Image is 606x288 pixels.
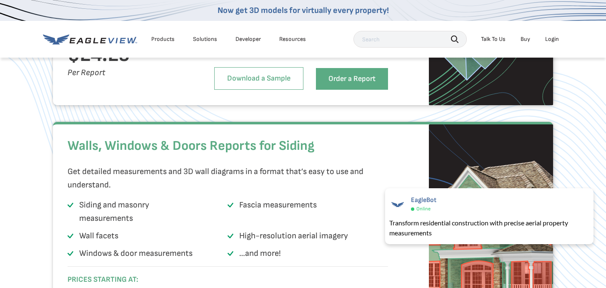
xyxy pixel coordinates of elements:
[68,275,188,285] h6: PRICES STARTING AT:
[214,67,303,90] a: Download a Sample
[68,134,388,159] h2: Walls, Windows & Doors Reports for Siding
[151,35,175,43] div: Products
[416,206,431,212] span: Online
[79,247,193,260] p: Windows & door measurements
[545,35,559,43] div: Login
[239,229,348,243] p: High-resolution aerial imagery
[353,31,467,48] input: Search
[279,35,306,43] div: Resources
[521,35,530,43] a: Buy
[79,229,118,243] p: Wall facets
[389,218,589,238] div: Transform residential construction with precise aerial property measurements
[218,5,389,15] a: Now get 3D models for virtually every property!
[316,68,388,90] a: Order a Report
[239,198,317,225] p: Fascia measurements
[68,48,188,62] h3: $24.25
[79,198,204,225] p: Siding and masonry measurements
[193,35,217,43] div: Solutions
[389,196,406,213] img: EagleBot
[239,247,281,260] p: …and more!
[68,68,105,78] i: Per Report
[235,35,261,43] a: Developer
[68,165,383,192] p: Get detailed measurements and 3D wall diagrams in a format that’s easy to use and understand.
[481,35,506,43] div: Talk To Us
[411,196,436,204] span: EagleBot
